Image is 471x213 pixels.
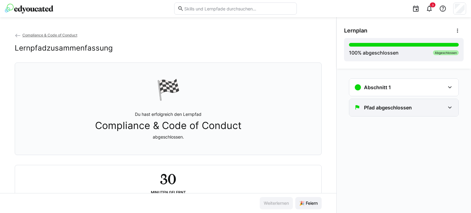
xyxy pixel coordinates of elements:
span: Compliance & Code of Conduct [95,120,242,131]
button: Weiterlernen [260,197,293,209]
div: Minuten gelernt [151,190,186,195]
span: Compliance & Code of Conduct [22,33,77,37]
span: Weiterlernen [263,200,290,206]
span: 3 [432,3,434,7]
h2: Lernpfadzusammenfassung [15,44,113,53]
span: 100 [349,50,358,56]
p: Du hast erfolgreich den Lernpfad abgeschlossen. [95,111,242,140]
div: 🏁 [156,78,181,101]
a: Compliance & Code of Conduct [15,33,77,37]
span: 🎉 Feiern [298,200,319,206]
h2: 30 [160,170,176,188]
span: Lernplan [344,27,367,34]
button: 🎉 Feiern [295,197,322,209]
h3: Pfad abgeschlossen [364,105,412,111]
input: Skills und Lernpfade durchsuchen… [184,6,293,11]
div: Abgeschlossen [433,50,459,55]
h3: Abschnitt 1 [364,84,391,90]
div: % abgeschlossen [349,49,399,56]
